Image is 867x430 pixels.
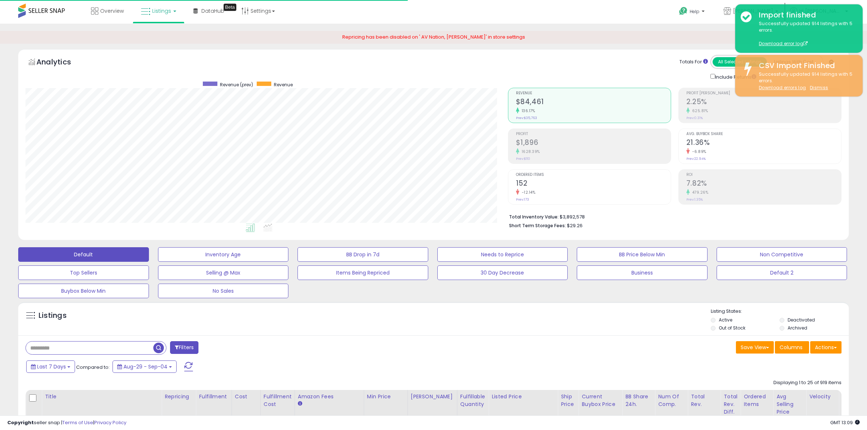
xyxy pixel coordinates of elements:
span: $29.26 [567,222,583,229]
button: Needs to Reprice [437,247,568,262]
div: Successfully updated 914 listings with 5 errors. [753,71,857,91]
button: Default [18,247,149,262]
div: Successfully updated 914 listings with 5 errors. [753,20,857,47]
small: 625.81% [690,108,708,114]
a: Download errors log [759,84,806,91]
a: Terms of Use [62,419,93,426]
div: Include Returns [705,72,765,81]
div: Fulfillment [199,393,228,401]
button: BB Drop in 7d [297,247,428,262]
div: Total Rev. [691,393,717,408]
label: Archived [788,325,807,331]
div: Totals For [679,59,708,66]
small: -6.89% [690,149,706,154]
button: No Sales [158,284,289,298]
b: Total Inventory Value: [509,214,559,220]
div: Repricing [165,393,193,401]
span: [PERSON_NAME] [733,7,773,15]
div: Ship Price [561,393,575,408]
h2: 7.82% [686,179,841,189]
div: Ordered Items [744,393,770,408]
span: Revenue (prev) [220,82,253,88]
button: 30 Day Decrease [437,265,568,280]
button: Business [577,265,708,280]
div: seller snap | | [7,419,126,426]
div: Fulfillable Quantity [460,393,485,408]
div: Velocity [809,393,836,401]
a: Download error log [759,40,808,47]
span: Help [690,8,699,15]
a: Help [673,1,712,24]
button: Items Being Repriced [297,265,428,280]
button: BB Price Below Min [577,247,708,262]
button: Filters [170,341,198,354]
button: Inventory Age [158,247,289,262]
div: Tooltip anchor [224,4,236,11]
div: [PERSON_NAME] [411,393,454,401]
div: Current Buybox Price [582,393,619,408]
small: Prev: $110 [516,157,530,161]
div: Import finished [753,10,857,20]
span: Ordered Items [516,173,671,177]
button: Save View [736,341,774,354]
span: Avg. Buybox Share [686,132,841,136]
span: Repricing has been disabled on ' AV Nation, [PERSON_NAME]' in store settings [342,33,525,40]
button: Last 7 Days [26,360,75,373]
button: Buybox Below Min [18,284,149,298]
small: 479.26% [690,190,709,195]
strong: Copyright [7,419,34,426]
div: Listed Price [492,393,555,401]
small: 1628.39% [519,149,540,154]
span: Profit [PERSON_NAME] [686,91,841,95]
h2: 152 [516,179,671,189]
span: Revenue [516,91,671,95]
button: Actions [810,341,842,354]
span: Compared to: [76,364,110,371]
span: DataHub [201,7,224,15]
small: Prev: 0.31% [686,116,703,120]
button: Non Competitive [717,247,847,262]
div: BB Share 24h. [625,393,652,408]
button: Top Sellers [18,265,149,280]
a: Privacy Policy [94,419,126,426]
label: Deactivated [788,317,815,323]
span: Aug-29 - Sep-04 [123,363,168,370]
small: Prev: 1.35% [686,197,703,202]
h5: Listings [39,311,67,321]
span: 2025-09-15 13:09 GMT [830,419,860,426]
span: Columns [780,344,803,351]
div: Cost [235,393,257,401]
button: Columns [775,341,809,354]
small: Amazon Fees. [298,401,302,407]
h2: $1,896 [516,138,671,148]
small: 136.17% [519,108,535,114]
button: Default 2 [717,265,847,280]
small: Prev: $35,763 [516,116,537,120]
label: Active [719,317,732,323]
button: Selling @ Max [158,265,289,280]
small: Prev: 22.94% [686,157,706,161]
span: Listings [152,7,171,15]
p: Listing States: [711,308,849,315]
h2: 2.25% [686,98,841,107]
div: Amazon Fees [298,393,361,401]
button: Aug-29 - Sep-04 [113,360,177,373]
div: Displaying 1 to 25 of 919 items [773,379,842,386]
span: Overview [100,7,124,15]
b: Short Term Storage Fees: [509,222,566,229]
div: Avg Selling Price [776,393,803,416]
i: Get Help [679,7,688,16]
div: CSV Import Finished [753,60,857,71]
span: Profit [516,132,671,136]
u: Dismiss [810,84,828,91]
span: Revenue [274,82,293,88]
div: Title [45,393,158,401]
button: All Selected Listings [713,57,767,67]
label: Out of Stock [719,325,745,331]
small: -12.14% [519,190,536,195]
div: Num of Comp. [658,393,685,408]
span: ROI [686,173,841,177]
h2: $84,461 [516,98,671,107]
div: Total Rev. Diff. [724,393,737,416]
li: $3,892,578 [509,212,836,221]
